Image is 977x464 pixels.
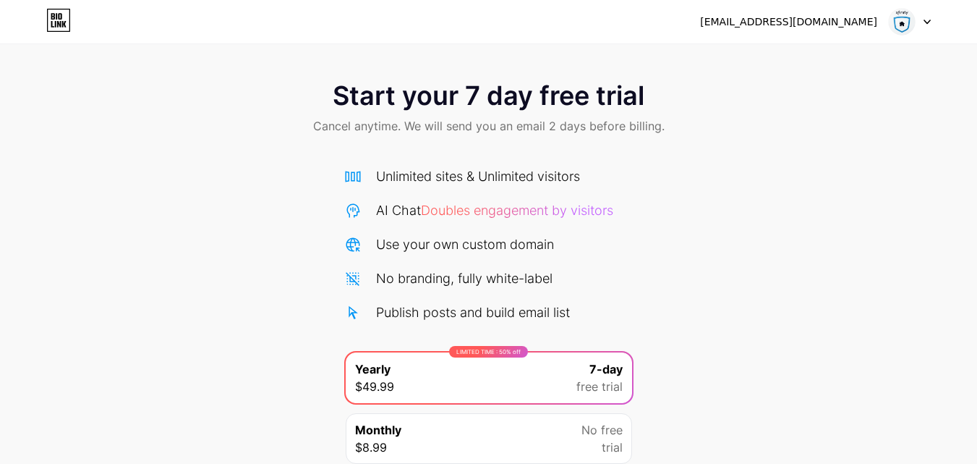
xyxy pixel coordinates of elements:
span: Doubles engagement by visitors [421,203,613,218]
span: Cancel anytime. We will send you an email 2 days before billing. [313,117,665,135]
span: Monthly [355,421,401,439]
span: No free [581,421,623,439]
img: xfcomxf [888,8,916,35]
div: No branding, fully white-label [376,269,553,288]
span: free trial [576,378,623,395]
div: AI Chat [376,201,613,220]
span: trial [602,439,623,456]
span: $49.99 [355,378,394,395]
span: $8.99 [355,439,387,456]
div: LIMITED TIME : 50% off [449,346,528,358]
div: [EMAIL_ADDRESS][DOMAIN_NAME] [700,14,877,30]
span: 7-day [589,360,623,378]
div: Use your own custom domain [376,235,554,254]
span: Start your 7 day free trial [333,81,644,110]
span: Yearly [355,360,391,378]
div: Unlimited sites & Unlimited visitors [376,166,580,186]
div: Publish posts and build email list [376,303,570,322]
